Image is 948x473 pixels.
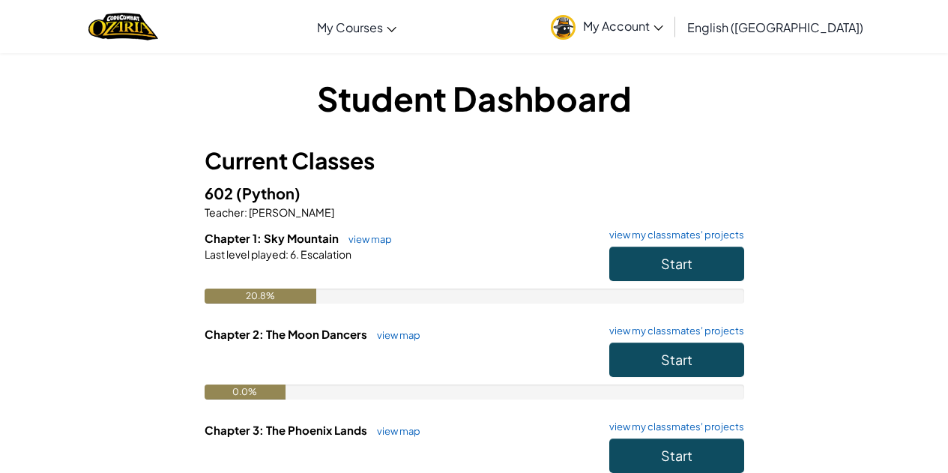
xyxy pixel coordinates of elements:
[205,385,286,400] div: 0.0%
[661,447,692,464] span: Start
[687,19,863,35] span: English ([GEOGRAPHIC_DATA])
[88,11,158,42] a: Ozaria by CodeCombat logo
[236,184,301,202] span: (Python)
[369,329,420,341] a: view map
[247,205,334,219] span: [PERSON_NAME]
[205,75,744,121] h1: Student Dashboard
[205,247,286,261] span: Last level played
[609,439,744,473] button: Start
[310,7,404,47] a: My Courses
[244,205,247,219] span: :
[205,327,369,341] span: Chapter 2: The Moon Dancers
[299,247,351,261] span: Escalation
[543,3,671,50] a: My Account
[551,15,576,40] img: avatar
[286,247,289,261] span: :
[205,289,317,304] div: 20.8%
[661,255,692,272] span: Start
[205,231,341,245] span: Chapter 1: Sky Mountain
[289,247,299,261] span: 6.
[602,326,744,336] a: view my classmates' projects
[205,423,369,437] span: Chapter 3: The Phoenix Lands
[609,343,744,377] button: Start
[680,7,871,47] a: English ([GEOGRAPHIC_DATA])
[317,19,383,35] span: My Courses
[609,247,744,281] button: Start
[602,230,744,240] a: view my classmates' projects
[205,184,236,202] span: 602
[369,425,420,437] a: view map
[205,205,244,219] span: Teacher
[583,18,663,34] span: My Account
[88,11,158,42] img: Home
[341,233,392,245] a: view map
[602,422,744,432] a: view my classmates' projects
[661,351,692,368] span: Start
[205,144,744,178] h3: Current Classes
